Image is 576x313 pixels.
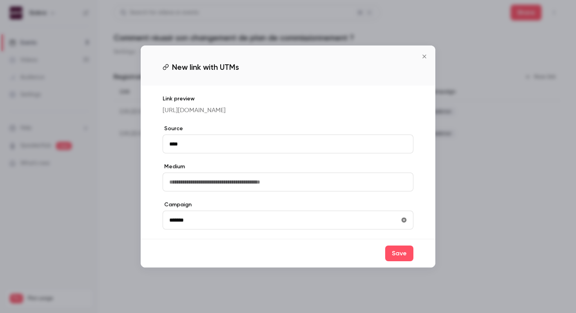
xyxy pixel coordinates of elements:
label: Campaign [163,201,413,209]
button: utmCampaign [398,214,410,226]
button: Save [385,246,413,261]
p: [URL][DOMAIN_NAME] [163,106,413,115]
p: Link preview [163,95,413,103]
span: New link with UTMs [172,61,239,73]
button: Close [417,49,432,64]
label: Source [163,125,413,133]
label: Medium [163,163,413,171]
